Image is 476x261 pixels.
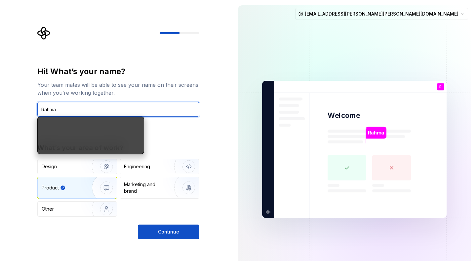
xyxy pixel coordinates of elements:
[42,163,57,170] div: Design
[305,11,458,17] span: [EMAIL_ADDRESS][PERSON_NAME][PERSON_NAME][DOMAIN_NAME]
[37,102,199,117] input: Han Solo
[37,66,199,77] div: Hi! What’s your name?
[295,8,468,20] button: [EMAIL_ADDRESS][PERSON_NAME][PERSON_NAME][DOMAIN_NAME]
[368,129,384,136] p: Rahma
[124,163,150,170] div: Engineering
[158,229,179,235] span: Continue
[138,225,199,239] button: Continue
[328,111,360,120] p: Welcome
[42,206,54,212] div: Other
[42,184,59,191] div: Product
[37,81,199,97] div: Your team mates will be able to see your name on their screens when you’re working together.
[439,85,442,89] p: R
[124,181,169,194] div: Marketing and brand
[37,26,51,40] svg: Supernova Logo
